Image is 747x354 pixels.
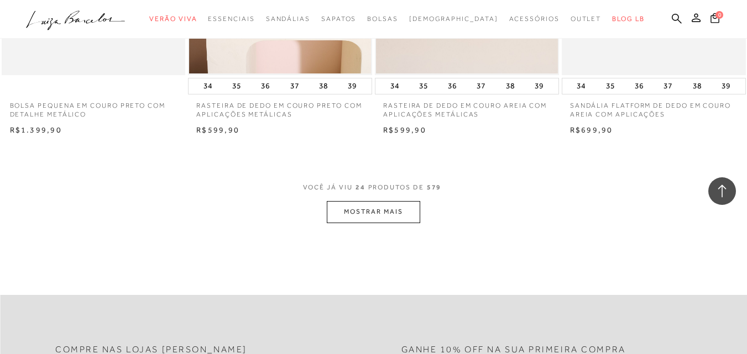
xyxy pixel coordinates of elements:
[321,9,356,29] a: categoryNavScreenReaderText
[473,78,489,94] button: 37
[321,15,356,23] span: Sapatos
[503,78,518,94] button: 38
[2,94,186,120] a: BOLSA PEQUENA EM COURO PRETO COM DETALHE METÁLICO
[660,78,676,94] button: 37
[562,94,746,120] a: SANDÁLIA FLATFORM DE DEDO EM COURO AREIA COM APLICAÇÕES
[208,9,254,29] a: categoryNavScreenReaderText
[612,9,644,29] a: BLOG LB
[409,15,498,23] span: [DEMOGRAPHIC_DATA]
[196,125,239,134] span: R$599,90
[344,78,360,94] button: 39
[427,183,442,191] span: 579
[570,125,613,134] span: R$699,90
[689,78,705,94] button: 38
[509,15,560,23] span: Acessórios
[571,15,602,23] span: Outlet
[258,78,273,94] button: 36
[316,78,331,94] button: 38
[287,78,302,94] button: 37
[375,94,559,120] a: RASTEIRA DE DEDO EM COURO AREIA COM APLICAÇÕES METÁLICAS
[303,183,445,191] span: VOCÊ JÁ VIU PRODUTOS DE
[266,9,310,29] a: categoryNavScreenReaderText
[571,9,602,29] a: categoryNavScreenReaderText
[715,11,723,19] span: 0
[229,78,244,94] button: 35
[149,9,197,29] a: categoryNavScreenReaderText
[387,78,403,94] button: 34
[573,78,589,94] button: 34
[718,78,734,94] button: 39
[612,15,644,23] span: BLOG LB
[327,201,420,223] button: MOSTRAR MAIS
[445,78,460,94] button: 36
[367,15,398,23] span: Bolsas
[416,78,431,94] button: 35
[631,78,647,94] button: 36
[707,12,723,27] button: 0
[409,9,498,29] a: noSubCategoriesText
[356,183,365,191] span: 24
[10,125,62,134] span: R$1.399,90
[509,9,560,29] a: categoryNavScreenReaderText
[603,78,618,94] button: 35
[383,125,426,134] span: R$599,90
[200,78,216,94] button: 34
[208,15,254,23] span: Essenciais
[531,78,547,94] button: 39
[266,15,310,23] span: Sandálias
[188,94,372,120] a: RASTEIRA DE DEDO EM COURO PRETO COM APLICAÇÕES METÁLICAS
[367,9,398,29] a: categoryNavScreenReaderText
[149,15,197,23] span: Verão Viva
